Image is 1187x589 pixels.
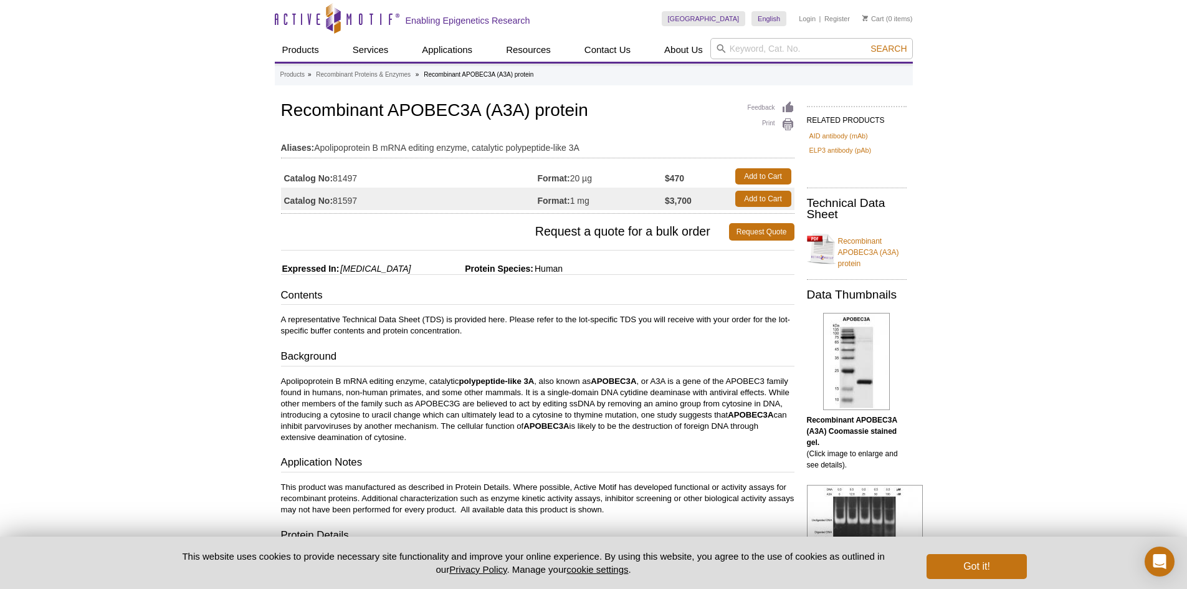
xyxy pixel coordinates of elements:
img: Recombinant APOBEC3A (A3A) activity assay [807,485,923,557]
td: 81597 [281,188,538,210]
div: Open Intercom Messenger [1145,547,1175,577]
p: A representative Technical Data Sheet (TDS) is provided here. Please refer to the lot-specific TD... [281,314,794,337]
a: Add to Cart [735,168,791,184]
strong: Catalog No: [284,195,333,206]
input: Keyword, Cat. No. [710,38,913,59]
td: 20 µg [538,165,665,188]
i: [MEDICAL_DATA] [340,264,411,274]
li: » [308,71,312,78]
a: English [751,11,786,26]
p: (Click image to enlarge and see details). [807,414,907,471]
a: Products [280,69,305,80]
b: Recombinant APOBEC3A (A3A) Coomassie stained gel. [807,416,897,447]
a: [GEOGRAPHIC_DATA] [662,11,746,26]
h2: Enabling Epigenetics Research [406,15,530,26]
li: (0 items) [862,11,913,26]
td: Apolipoprotein B mRNA editing enzyme, catalytic polypeptide-like 3A [281,135,794,155]
a: Recombinant Proteins & Enzymes [316,69,411,80]
h2: Technical Data Sheet [807,198,907,220]
a: AID antibody (mAb) [809,130,868,141]
p: This website uses cookies to provide necessary site functionality and improve your online experie... [161,550,907,576]
td: 81497 [281,165,538,188]
a: Resources [498,38,558,62]
h3: Application Notes [281,455,794,472]
span: Protein Species: [413,264,533,274]
p: This product was manufactured as described in Protein Details. Where possible, Active Motif has d... [281,482,794,515]
a: ELP3 antibody (pAb) [809,145,872,156]
strong: Format: [538,173,570,184]
a: Add to Cart [735,191,791,207]
a: Services [345,38,396,62]
strong: Aliases: [281,142,315,153]
button: cookie settings [566,564,628,575]
a: Privacy Policy [449,564,507,575]
a: Cart [862,14,884,23]
span: Request a quote for a bulk order [281,223,729,241]
li: | [819,11,821,26]
a: Products [275,38,327,62]
strong: Catalog No: [284,173,333,184]
strong: APOBEC3A [523,421,569,431]
button: Got it! [927,554,1026,579]
strong: Format: [538,195,570,206]
li: » [416,71,419,78]
h3: Protein Details [281,528,794,545]
strong: polypeptide-like 3A [459,376,534,386]
a: Request Quote [729,223,794,241]
span: Human [533,264,563,274]
h2: Data Thumbnails [807,289,907,300]
a: Contact Us [577,38,638,62]
p: Apolipoprotein B mRNA editing enzyme, catalytic , also known as , or A3A is a gene of the APOBEC3... [281,376,794,443]
h3: Contents [281,288,794,305]
a: About Us [657,38,710,62]
strong: APOBEC3A [591,376,636,386]
span: Expressed In: [281,264,340,274]
h1: Recombinant APOBEC3A (A3A) protein [281,101,794,122]
h2: RELATED PRODUCTS [807,106,907,128]
h3: Background [281,349,794,366]
strong: $3,700 [665,195,692,206]
button: Search [867,43,910,54]
a: Print [748,118,794,132]
img: Recombinant APOBEC3A (A3A) Coomassie gel [823,313,890,410]
li: Recombinant APOBEC3A (A3A) protein [424,71,533,78]
a: Feedback [748,101,794,115]
strong: $470 [665,173,684,184]
td: 1 mg [538,188,665,210]
a: Register [824,14,850,23]
a: Recombinant APOBEC3A (A3A) protein [807,228,907,269]
strong: APOBEC3A [728,410,773,419]
span: Search [870,44,907,54]
a: Applications [414,38,480,62]
a: Login [799,14,816,23]
img: Your Cart [862,15,868,21]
